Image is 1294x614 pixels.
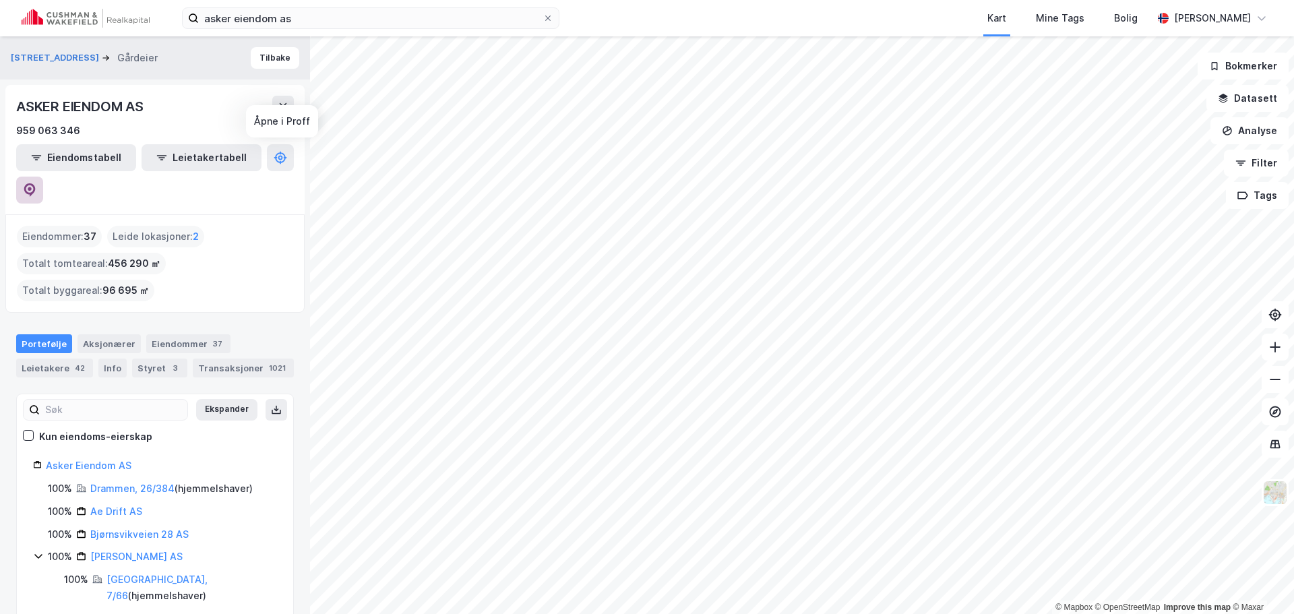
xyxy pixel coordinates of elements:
button: [STREET_ADDRESS] [11,51,102,65]
div: Totalt byggareal : [17,280,154,301]
div: [PERSON_NAME] [1174,10,1251,26]
button: Analyse [1210,117,1289,144]
div: 959 063 346 [16,123,80,139]
span: 2 [193,228,199,245]
button: Eiendomstabell [16,144,136,171]
div: Info [98,359,127,377]
a: Bjørnsvikveien 28 AS [90,528,189,540]
div: ( hjemmelshaver ) [90,481,253,497]
div: 100% [48,481,72,497]
div: 3 [168,361,182,375]
div: Kontrollprogram for chat [1227,549,1294,614]
div: Transaksjoner [193,359,294,377]
div: Leietakere [16,359,93,377]
iframe: Chat Widget [1227,549,1294,614]
span: 96 695 ㎡ [102,282,149,299]
a: Improve this map [1164,603,1231,612]
div: 100% [48,503,72,520]
a: Mapbox [1055,603,1092,612]
a: [PERSON_NAME] AS [90,551,183,562]
img: Z [1262,480,1288,505]
a: Asker Eiendom AS [46,460,131,471]
input: Søk [40,400,187,420]
div: Mine Tags [1036,10,1084,26]
a: [GEOGRAPHIC_DATA], 7/66 [106,574,208,601]
span: 456 290 ㎡ [108,255,160,272]
button: Ekspander [196,399,257,421]
div: Styret [132,359,187,377]
div: 100% [64,572,88,588]
button: Bokmerker [1198,53,1289,80]
div: Gårdeier [117,50,158,66]
div: Totalt tomteareal : [17,253,166,274]
button: Filter [1224,150,1289,177]
div: Aksjonærer [78,334,141,353]
div: 100% [48,549,72,565]
div: ( hjemmelshaver ) [106,572,277,604]
img: cushman-wakefield-realkapital-logo.202ea83816669bd177139c58696a8fa1.svg [22,9,150,28]
div: 37 [210,337,225,350]
input: Søk på adresse, matrikkel, gårdeiere, leietakere eller personer [199,8,543,28]
div: Bolig [1114,10,1138,26]
a: OpenStreetMap [1095,603,1161,612]
button: Tags [1226,182,1289,209]
div: 100% [48,526,72,543]
a: Ae Drift AS [90,505,142,517]
div: Kun eiendoms-eierskap [39,429,152,445]
a: Drammen, 26/384 [90,483,175,494]
div: 42 [72,361,88,375]
button: Tilbake [251,47,299,69]
div: Eiendommer : [17,226,102,247]
div: Kart [987,10,1006,26]
div: 1021 [266,361,288,375]
button: Datasett [1206,85,1289,112]
div: ASKER EIENDOM AS [16,96,146,117]
div: Portefølje [16,334,72,353]
button: Leietakertabell [142,144,261,171]
span: 37 [84,228,96,245]
div: Eiendommer [146,334,230,353]
div: Leide lokasjoner : [107,226,204,247]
